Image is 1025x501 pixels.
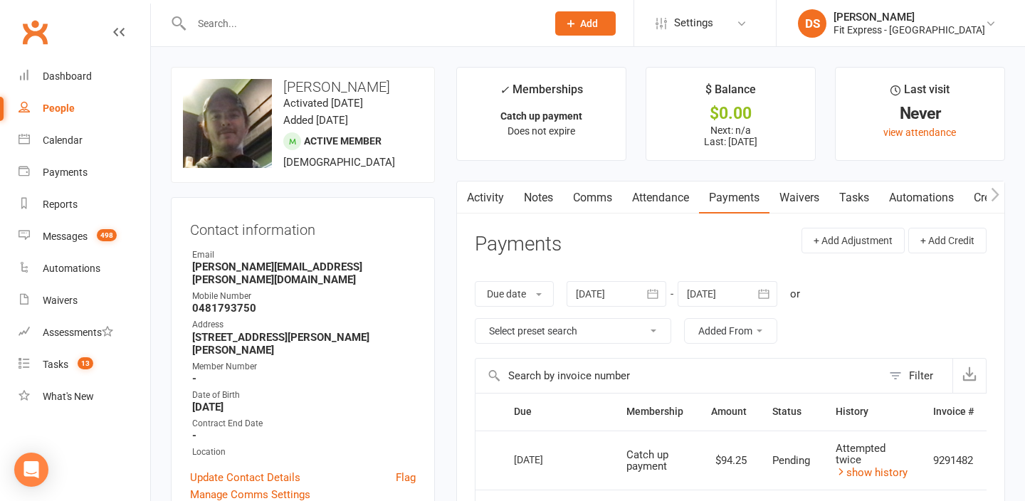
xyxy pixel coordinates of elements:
div: Filter [909,367,933,384]
a: Calendar [19,125,150,157]
div: Calendar [43,135,83,146]
button: + Add Credit [908,228,987,253]
i: ✓ [500,83,509,97]
span: Add [580,18,598,29]
div: Memberships [500,80,583,107]
div: Date of Birth [192,389,416,402]
span: Pending [772,454,810,467]
span: Settings [674,7,713,39]
div: Never [848,106,992,121]
div: Last visit [890,80,950,106]
a: Tasks 13 [19,349,150,381]
th: Membership [614,394,698,430]
a: Flag [396,469,416,486]
a: What's New [19,381,150,413]
span: Active member [304,135,382,147]
input: Search by invoice number [475,359,882,393]
div: Tasks [43,359,68,370]
a: Attendance [622,181,699,214]
th: History [823,394,920,430]
div: [DATE] [514,448,579,470]
span: 498 [97,229,117,241]
div: Dashboard [43,70,92,82]
button: Add [555,11,616,36]
div: DS [798,9,826,38]
th: Due [501,394,614,430]
img: image1728294914.png [183,79,272,168]
input: Search... [187,14,537,33]
a: Payments [699,181,769,214]
a: show history [836,466,908,479]
button: Filter [882,359,952,393]
button: + Add Adjustment [801,228,905,253]
div: Payments [43,167,88,178]
div: Email [192,248,416,262]
a: Tasks [829,181,879,214]
span: Catch up payment [626,448,668,473]
a: People [19,93,150,125]
a: Reports [19,189,150,221]
strong: - [192,372,416,385]
button: Due date [475,281,554,307]
td: $94.25 [698,431,759,490]
div: Contract End Date [192,417,416,431]
a: Automations [19,253,150,285]
strong: Catch up payment [500,110,582,122]
span: 13 [78,357,93,369]
div: $ Balance [705,80,756,106]
div: Assessments [43,327,113,338]
button: Added From [684,318,777,344]
p: Next: n/a Last: [DATE] [659,125,802,147]
div: or [790,285,800,302]
div: Mobile Number [192,290,416,303]
a: Notes [514,181,563,214]
div: Reports [43,199,78,210]
a: Waivers [19,285,150,317]
h3: [PERSON_NAME] [183,79,423,95]
a: Activity [457,181,514,214]
span: Attempted twice [836,442,885,467]
div: Member Number [192,360,416,374]
time: Activated [DATE] [283,97,363,110]
div: Waivers [43,295,78,306]
span: [DEMOGRAPHIC_DATA] [283,156,395,169]
div: Messages [43,231,88,242]
a: Update Contact Details [190,469,300,486]
a: Payments [19,157,150,189]
div: Address [192,318,416,332]
strong: 0481793750 [192,302,416,315]
a: Automations [879,181,964,214]
strong: [PERSON_NAME][EMAIL_ADDRESS][PERSON_NAME][DOMAIN_NAME] [192,260,416,286]
a: Dashboard [19,60,150,93]
a: Waivers [769,181,829,214]
th: Amount [698,394,759,430]
a: Assessments [19,317,150,349]
div: [PERSON_NAME] [834,11,985,23]
h3: Payments [475,233,562,255]
th: Status [759,394,823,430]
div: Fit Express - [GEOGRAPHIC_DATA] [834,23,985,36]
strong: - [192,429,416,442]
a: Comms [563,181,622,214]
th: Invoice # [920,394,987,430]
a: Messages 498 [19,221,150,253]
div: People [43,102,75,114]
div: What's New [43,391,94,402]
div: Automations [43,263,100,274]
strong: [DATE] [192,401,416,413]
a: view attendance [883,127,956,138]
div: $0.00 [659,106,802,121]
a: Clubworx [17,14,53,50]
td: 9291482 [920,431,987,490]
time: Added [DATE] [283,114,348,127]
span: Does not expire [508,125,575,137]
div: Open Intercom Messenger [14,453,48,487]
div: Location [192,445,416,459]
h3: Contact information [190,216,416,238]
strong: [STREET_ADDRESS][PERSON_NAME][PERSON_NAME] [192,331,416,357]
